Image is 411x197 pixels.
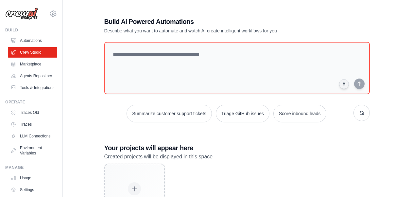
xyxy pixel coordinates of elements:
a: Marketplace [8,59,57,69]
a: Tools & Integrations [8,82,57,93]
a: LLM Connections [8,131,57,141]
div: Operate [5,99,57,105]
p: Describe what you want to automate and watch AI create intelligent workflows for you [104,27,324,34]
img: Logo [5,8,38,20]
p: Created projects will be displayed in this space [104,152,370,161]
h3: Your projects will appear here [104,143,370,152]
button: Click to speak your automation idea [339,79,349,89]
a: Usage [8,173,57,183]
button: Triage GitHub issues [216,105,269,122]
h1: Build AI Powered Automations [104,17,324,26]
div: Build [5,27,57,33]
button: Score inbound leads [273,105,326,122]
a: Environment Variables [8,143,57,158]
a: Agents Repository [8,71,57,81]
a: Settings [8,185,57,195]
a: Automations [8,35,57,46]
a: Traces Old [8,107,57,118]
div: Manage [5,165,57,170]
button: Get new suggestions [353,105,370,121]
a: Crew Studio [8,47,57,58]
a: Traces [8,119,57,130]
button: Summarize customer support tickets [127,105,212,122]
